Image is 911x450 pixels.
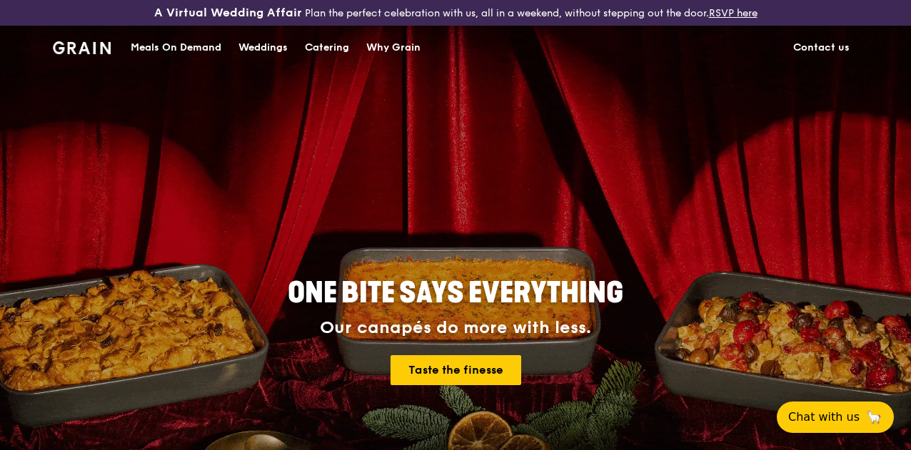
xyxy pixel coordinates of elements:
a: RSVP here [709,7,758,19]
a: GrainGrain [53,25,111,68]
a: Taste the finesse [391,355,521,385]
a: Why Grain [358,26,429,69]
a: Contact us [785,26,858,69]
a: Weddings [230,26,296,69]
h3: A Virtual Wedding Affair [154,6,302,20]
a: Catering [296,26,358,69]
div: Catering [305,26,349,69]
div: Why Grain [366,26,421,69]
button: Chat with us🦙 [777,402,894,433]
div: Our canapés do more with less. [198,318,713,338]
img: Grain [53,41,111,54]
span: 🦙 [865,409,882,426]
div: Weddings [238,26,288,69]
span: ONE BITE SAYS EVERYTHING [288,276,623,310]
div: Plan the perfect celebration with us, all in a weekend, without stepping out the door. [152,6,760,20]
div: Meals On Demand [131,26,221,69]
span: Chat with us [788,409,860,426]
